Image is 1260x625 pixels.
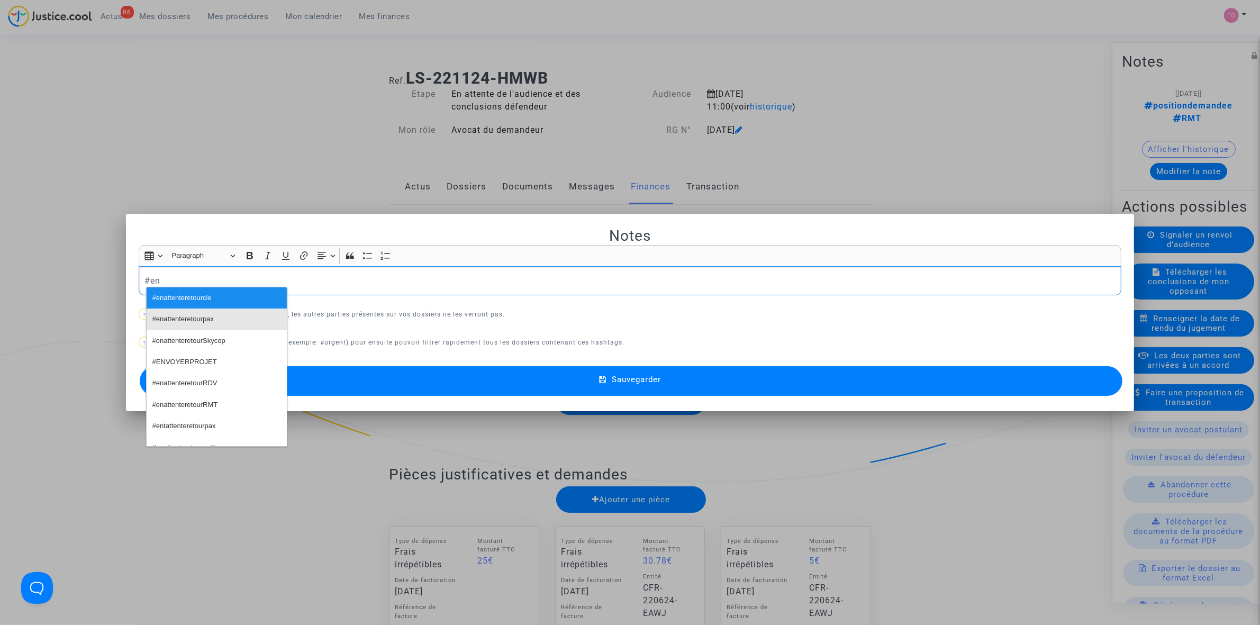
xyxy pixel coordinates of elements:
button: #enattenteretourpax [147,309,287,330]
button: #enattenteretourSkycop [147,330,287,351]
button: #enattenteretourcie [147,287,287,309]
span: #entattenteretourpax [152,419,216,434]
button: #ENVOYERPROJET [147,351,287,373]
iframe: Help Scout Beacon - Open [21,572,53,604]
button: #enattenteretourquittance [147,437,287,458]
span: Paragraph [171,249,226,262]
button: #enattenteretourRMT [147,394,287,415]
span: #enattenteretourpax [152,312,214,327]
button: Paragraph [167,248,240,264]
h2: Notes [139,227,1121,245]
p: Ces notes ne sont visibles que par vous, les autres parties présentes sur vos dossiers ne les ver... [139,308,1121,321]
div: Rich Text Editor, main [139,266,1121,296]
span: #enattenteretourRDV [152,376,217,391]
span: #enattenteretourquittance [152,440,231,456]
span: #enattenteretourRMT [152,397,218,413]
button: #enattenteretourRDV [147,373,287,394]
span: #enattenteretourcie [152,291,212,306]
span: ? [143,312,146,318]
span: #ENVOYERPROJET [152,355,217,370]
span: Sauvegarder [612,375,661,384]
p: Vous pouvez utiliser des hashtags (par exemple: #urgent) pour ensuite pouvoir filtrer rapidement ... [139,336,1121,349]
button: Sauvegarder [140,366,1122,396]
span: #enattenteretourSkycop [152,333,225,349]
p: #en [144,274,1116,287]
span: ? [143,340,146,346]
button: #entattenteretourpax [147,415,287,437]
div: Editor toolbar [139,245,1121,266]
